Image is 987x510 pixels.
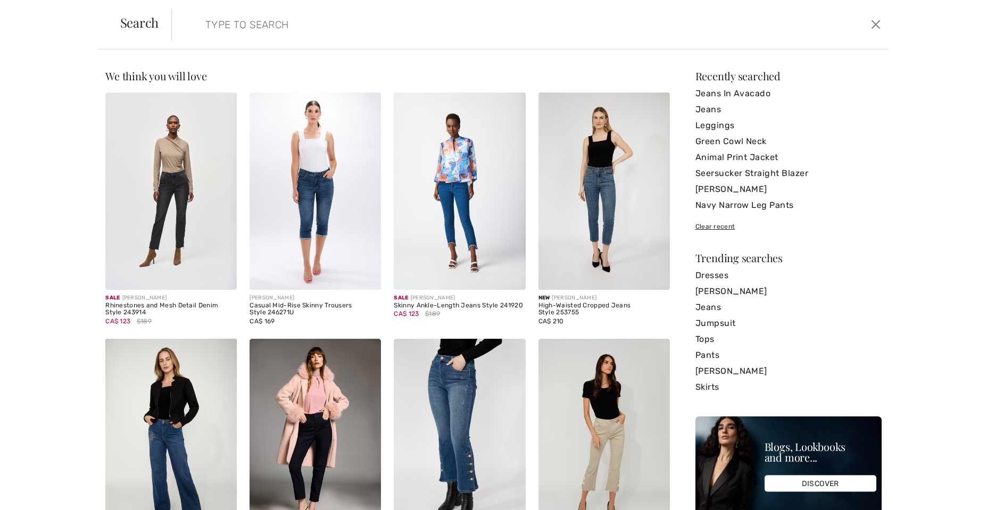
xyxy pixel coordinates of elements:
[695,267,882,283] a: Dresses
[695,283,882,299] a: [PERSON_NAME]
[538,295,550,301] span: New
[765,475,876,492] div: DISCOVER
[695,102,882,118] a: Jeans
[695,363,882,379] a: [PERSON_NAME]
[120,16,159,29] span: Search
[425,309,440,319] span: $189
[105,302,237,317] div: Rhinestones and Mesh Detail Denim Style 243914
[394,294,525,302] div: [PERSON_NAME]
[105,69,206,83] span: We think you will love
[105,93,237,290] img: Rhinestones and Mesh Detail Denim Style 243914. Charcoal Grey
[137,316,152,326] span: $189
[197,9,700,40] input: TYPE TO SEARCH
[23,7,45,17] span: Chat
[695,299,882,315] a: Jeans
[695,181,882,197] a: [PERSON_NAME]
[538,294,670,302] div: [PERSON_NAME]
[394,295,408,301] span: Sale
[105,317,130,325] span: CA$ 123
[105,294,237,302] div: [PERSON_NAME]
[695,118,882,133] a: Leggings
[765,441,876,463] div: Blogs, Lookbooks and more...
[695,71,882,81] div: Recently searched
[250,317,275,325] span: CA$ 169
[695,379,882,395] a: Skirts
[695,165,882,181] a: Seersucker Straight Blazer
[695,347,882,363] a: Pants
[695,86,882,102] a: Jeans In Avacado
[394,302,525,310] div: Skinny Ankle-Length Jeans Style 241920
[695,253,882,263] div: Trending searches
[250,93,381,290] img: Casual Mid-Rise Skinny Trousers Style 246271U. Blue
[695,222,882,231] div: Clear recent
[538,302,670,317] div: High-Waisted Cropped Jeans Style 253755
[394,310,419,317] span: CA$ 123
[695,315,882,331] a: Jumpsuit
[250,302,381,317] div: Casual Mid-Rise Skinny Trousers Style 246271U
[105,295,120,301] span: Sale
[538,317,564,325] span: CA$ 210
[538,93,670,290] img: High-Waisted Cropped Jeans Style 253755. Blue
[695,331,882,347] a: Tops
[695,197,882,213] a: Navy Narrow Leg Pants
[250,294,381,302] div: [PERSON_NAME]
[695,133,882,149] a: Green Cowl Neck
[695,149,882,165] a: Animal Print Jacket
[394,93,525,290] img: Skinny Ankle-Length Jeans Style 241920. Denim Medium Blue
[868,16,884,33] button: Close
